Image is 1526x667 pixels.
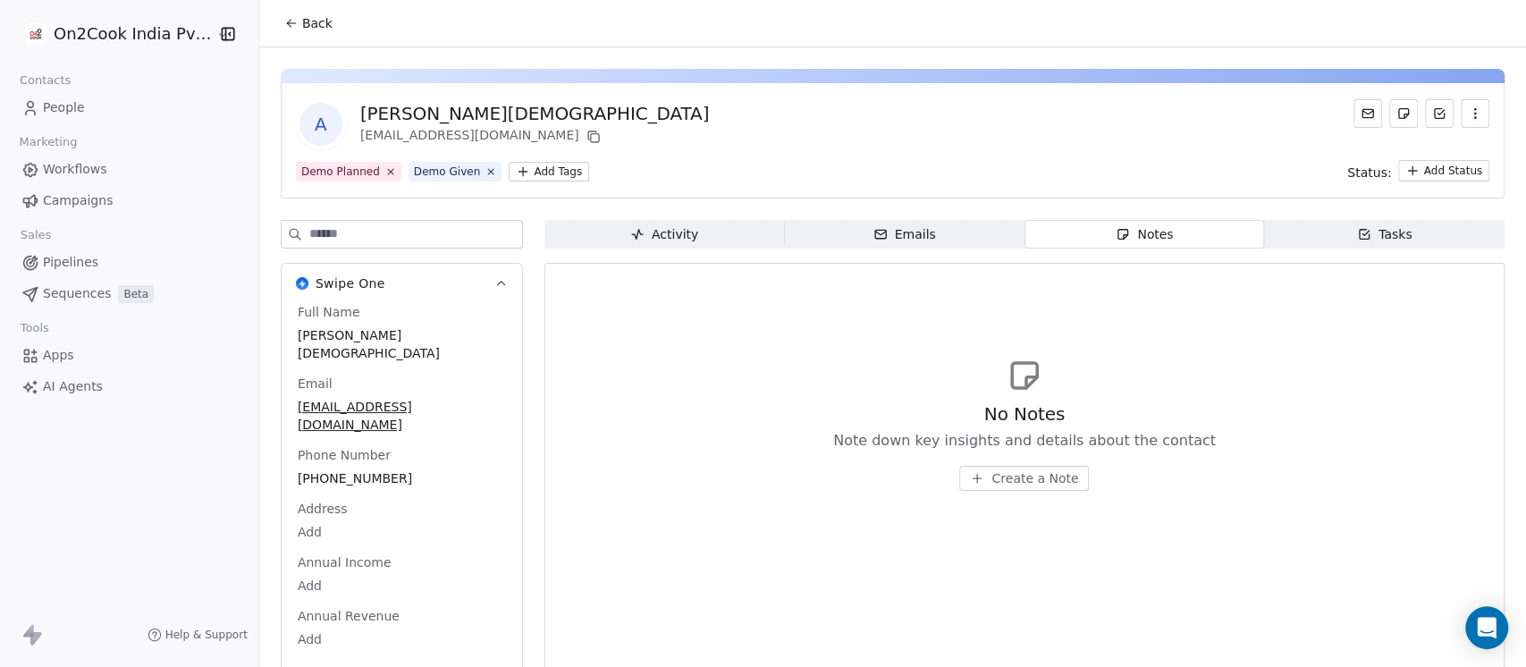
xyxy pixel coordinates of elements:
span: Annual Revenue [294,607,403,625]
span: Help & Support [165,628,248,642]
div: Activity [630,225,698,244]
span: Apps [43,346,74,365]
a: Workflows [14,155,244,184]
span: Add [298,523,506,541]
span: Contacts [12,67,79,94]
div: [EMAIL_ADDRESS][DOMAIN_NAME] [360,126,709,148]
a: Help & Support [148,628,248,642]
a: Pipelines [14,248,244,277]
button: Add Tags [509,162,589,182]
span: On2Cook India Pvt. Ltd. [54,22,212,46]
img: Swipe One [296,277,308,290]
span: Beta [118,285,154,303]
img: on2cook%20logo-04%20copy.jpg [25,23,46,45]
a: Apps [14,341,244,370]
span: [PHONE_NUMBER] [298,469,506,487]
span: AI Agents [43,377,103,396]
div: [PERSON_NAME][DEMOGRAPHIC_DATA] [360,101,709,126]
span: Email [294,375,336,393]
div: Demo Given [414,164,481,180]
a: People [14,93,244,122]
span: Add [298,577,506,595]
span: [EMAIL_ADDRESS][DOMAIN_NAME] [298,398,506,434]
div: Demo Planned [301,164,380,180]
span: Workflows [43,160,107,179]
span: Status: [1347,164,1391,182]
span: People [43,98,85,117]
button: On2Cook India Pvt. Ltd. [21,19,205,49]
span: Campaigns [43,191,113,210]
span: Add [298,630,506,648]
a: SequencesBeta [14,279,244,308]
button: Back [274,7,343,39]
span: Back [302,14,333,32]
span: Full Name [294,303,364,321]
span: Tools [13,315,56,342]
span: Swipe One [316,274,385,292]
span: Pipelines [43,253,98,272]
span: Phone Number [294,446,394,464]
div: Open Intercom Messenger [1465,606,1508,649]
span: A [299,103,342,146]
span: [PERSON_NAME][DEMOGRAPHIC_DATA] [298,326,506,362]
span: Address [294,500,351,518]
button: Add Status [1398,160,1489,182]
span: Annual Income [294,553,395,571]
a: Campaigns [14,186,244,215]
div: Emails [873,225,936,244]
span: Create a Note [991,469,1078,487]
button: Create a Note [959,466,1089,491]
span: Note down key insights and details about the contact [833,430,1216,452]
span: Sequences [43,284,111,303]
span: No Notes [984,401,1066,426]
button: Swipe OneSwipe One [282,264,522,303]
span: Marketing [12,129,85,156]
span: Sales [13,222,59,249]
a: AI Agents [14,372,244,401]
div: Tasks [1357,225,1412,244]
